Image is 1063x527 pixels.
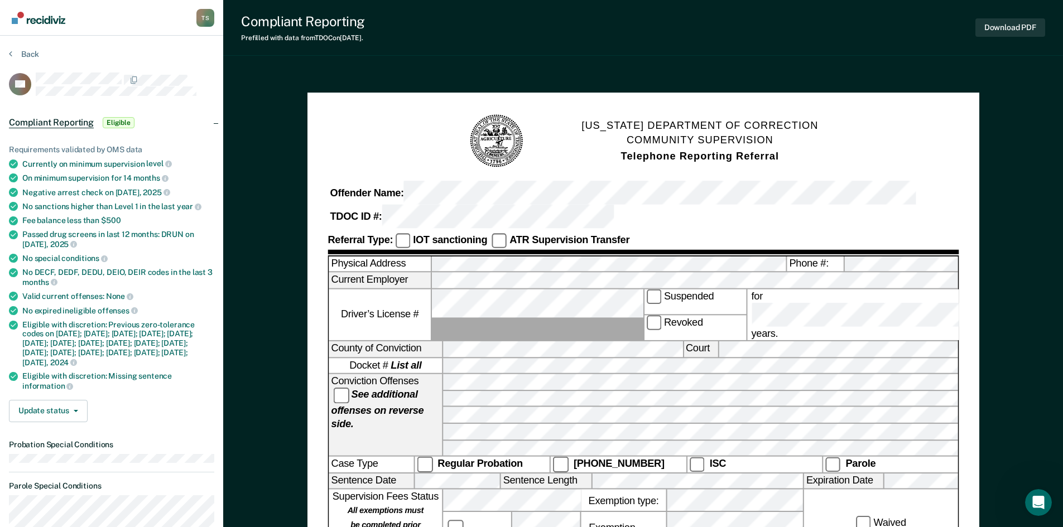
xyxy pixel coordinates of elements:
button: Download PDF [975,18,1045,37]
label: County of Conviction [329,341,442,357]
div: Fee balance less than [22,216,214,225]
input: [PHONE_NUMBER] [553,457,568,472]
strong: [PHONE_NUMBER] [574,458,665,469]
dt: Probation Special Conditions [9,440,214,449]
label: Revoked [644,315,745,340]
div: Conviction Offenses [329,374,442,456]
div: Eligible with discretion: Missing sentence [22,371,214,390]
img: Recidiviz [12,12,65,24]
div: Requirements validated by OMS data [9,145,214,154]
span: 2025 [50,240,77,249]
div: Passed drug screens in last 12 months: DRUN on [DATE], [22,230,214,249]
input: Revoked [646,315,661,330]
input: for years. [751,303,983,327]
button: Back [9,49,39,59]
span: 2024 [50,358,77,367]
span: Compliant Reporting [9,117,94,128]
input: See additional offenses on reverse side. [333,388,348,403]
div: Negative arrest check on [DATE], [22,187,214,197]
h1: [US_STATE] DEPARTMENT OF CORRECTION COMMUNITY SUPERVISION [581,118,818,164]
label: Current Employer [329,273,430,288]
div: No sanctions higher than Level 1 in the last [22,201,214,211]
div: No special [22,253,214,263]
button: Profile dropdown button [196,9,214,27]
strong: See additional offenses on reverse side. [331,389,424,429]
strong: ISC [709,458,725,469]
span: Docket # [349,359,421,372]
label: Driver’s License # [329,289,430,340]
dt: Parole Special Conditions [9,481,214,491]
input: IOT sanctioning [395,233,410,248]
strong: IOT sanctioning [413,234,487,245]
input: Parole [825,457,840,472]
span: offenses [98,306,138,315]
span: months [22,278,57,287]
div: Compliant Reporting [241,13,365,30]
span: year [177,202,201,211]
span: Eligible [103,117,134,128]
div: Case Type [329,457,413,472]
span: 2025 [143,188,170,197]
div: Valid current offenses: [22,291,214,301]
strong: Regular Probation [437,458,523,469]
label: Phone #: [787,256,843,272]
input: Regular Probation [417,457,432,472]
strong: List all [391,360,421,371]
label: Suspended [644,289,745,315]
img: TN Seal [468,113,525,170]
label: Sentence Length [501,473,591,489]
div: No expired ineligible [22,306,214,316]
span: months [133,173,169,182]
div: Currently on minimum supervision [22,159,214,169]
label: Expiration Date [804,473,883,489]
input: ISC [689,457,704,472]
div: Prefilled with data from TDOC on [DATE] . [241,34,365,42]
label: Physical Address [329,256,430,272]
label: Court [683,341,717,357]
strong: Parole [845,458,876,469]
strong: ATR Supervision Transfer [509,234,629,245]
label: for years. [749,289,985,340]
strong: TDOC ID #: [330,211,382,222]
button: Update status [9,400,88,422]
span: $500 [101,216,121,225]
strong: Telephone Reporting Referral [621,150,778,161]
span: conditions [61,254,107,263]
strong: Offender Name: [330,187,403,199]
span: None [106,292,133,301]
div: On minimum supervision for 14 [22,173,214,183]
label: Exemption type: [581,490,666,511]
span: information [22,381,73,390]
div: T S [196,9,214,27]
iframe: Intercom live chat [1025,489,1052,516]
span: level [146,159,171,168]
div: Eligible with discretion: Previous zero-tolerance codes on [DATE]; [DATE]; [DATE]; [DATE]; [DATE]... [22,320,214,368]
input: Suspended [646,289,661,304]
label: Sentence Date [329,473,413,489]
strong: Referral Type: [328,234,393,245]
input: ATR Supervision Transfer [492,233,507,248]
div: No DECF, DEDF, DEDU, DEIO, DEIR codes in the last 3 [22,268,214,287]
